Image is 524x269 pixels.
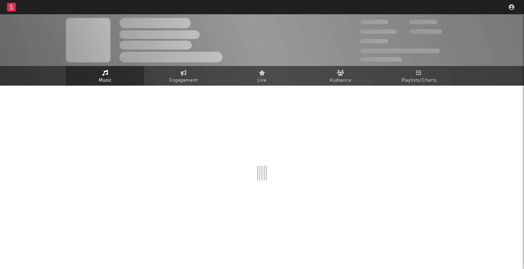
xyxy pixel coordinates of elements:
a: Music [66,66,144,86]
span: 100,000 [360,39,388,44]
a: Audience [301,66,380,86]
span: 100,000 [409,20,437,24]
a: Playlists/Charts [380,66,458,86]
a: Engagement [144,66,223,86]
span: 1,000,000 [409,29,442,34]
span: 50,000,000 [360,29,396,34]
span: Live [257,76,267,85]
span: 50,000,000 Monthly Listeners [360,49,440,53]
span: Engagement [169,76,198,85]
span: 300,000 [360,20,389,24]
span: Audience [330,76,351,85]
span: Music [99,76,112,85]
a: Live [223,66,301,86]
span: Jump Score: 85.0 [360,57,402,62]
span: Playlists/Charts [401,76,437,85]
